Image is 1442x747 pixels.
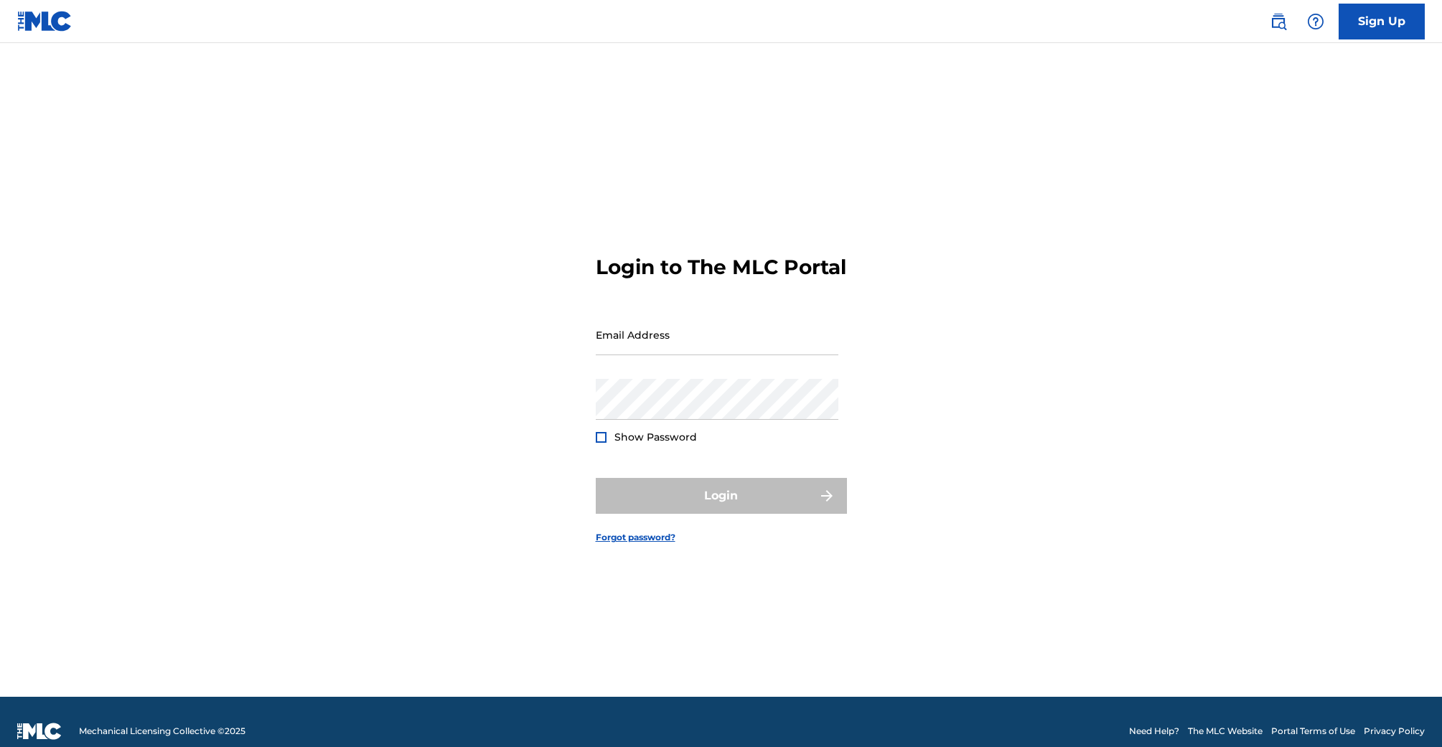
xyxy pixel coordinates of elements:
a: The MLC Website [1188,725,1263,738]
a: Portal Terms of Use [1271,725,1355,738]
h3: Login to The MLC Portal [596,255,846,280]
img: help [1307,13,1324,30]
iframe: Chat Widget [1370,678,1442,747]
img: MLC Logo [17,11,72,32]
img: logo [17,723,62,740]
a: Need Help? [1129,725,1179,738]
img: search [1270,13,1287,30]
a: Forgot password? [596,531,675,544]
a: Privacy Policy [1364,725,1425,738]
div: Help [1301,7,1330,36]
span: Show Password [614,431,697,443]
a: Sign Up [1339,4,1425,39]
span: Mechanical Licensing Collective © 2025 [79,725,245,738]
a: Public Search [1264,7,1293,36]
